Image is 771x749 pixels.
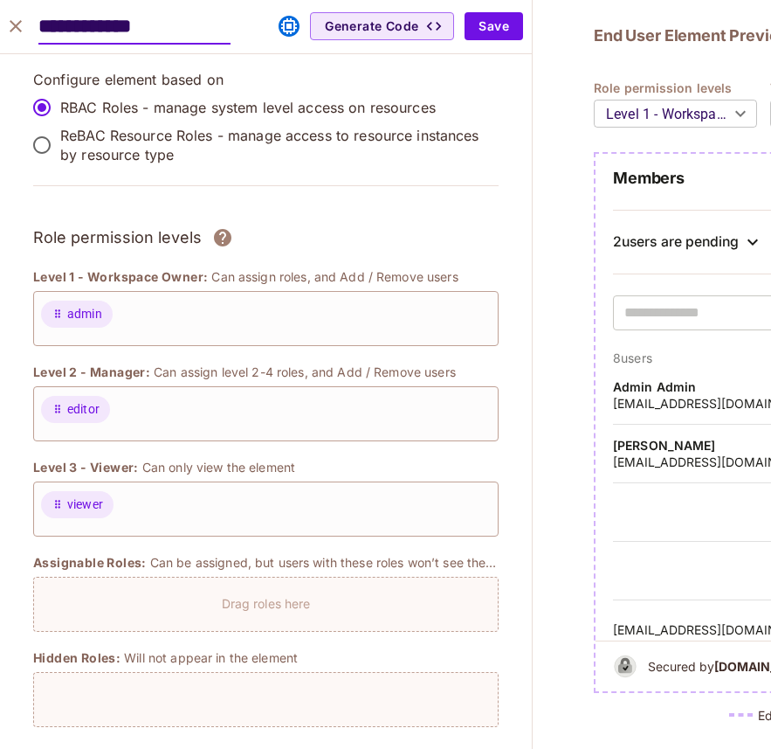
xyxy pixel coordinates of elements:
svg: This element was embedded [279,16,299,37]
span: Level 3 - Viewer: [33,459,139,476]
span: admin [67,305,102,323]
p: RBAC Roles - manage system level access on resources [60,98,436,117]
button: Save [465,12,523,40]
p: ReBAC Resource Roles - manage access to resource instances by resource type [60,126,485,164]
div: 2 users are pending [613,233,739,251]
h4: Role permission levels [594,80,770,96]
span: viewer [67,496,103,514]
p: Configure element based on [33,70,499,89]
p: Can only view the element [142,459,295,475]
p: Can be assigned, but users with these roles won’t see the element [150,554,499,571]
p: Can assign roles, and Add / Remove users [211,268,458,285]
p: Can assign level 2-4 roles, and Add / Remove users [154,364,456,380]
div: Level 1 - Workspace Owner [594,89,757,138]
p: Will not appear in the element [124,649,298,666]
span: Level 1 - Workspace Owner: [33,268,208,286]
h3: Role permission levels [33,225,202,251]
span: Assignable Roles: [33,554,147,572]
img: b&w logo [609,650,641,683]
span: Hidden Roles: [33,649,120,667]
span: Level 2 - Manager: [33,364,150,381]
p: Drag roles here [222,595,311,612]
span: editor [67,400,100,419]
svg: Assign roles to different permission levels and grant users the correct rights over each element.... [212,227,233,248]
button: Generate Code [310,12,454,40]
